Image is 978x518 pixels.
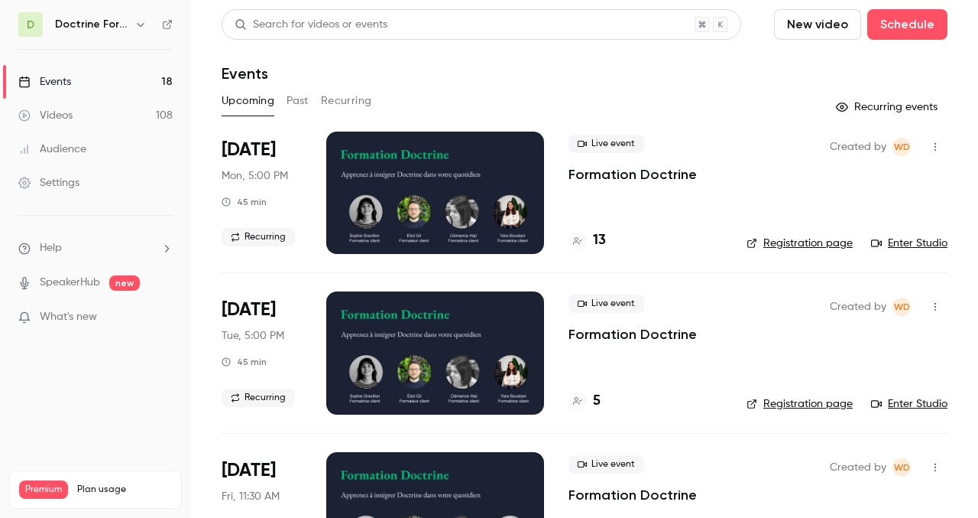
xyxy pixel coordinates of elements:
div: Search for videos or events [235,17,387,33]
span: Webinar Doctrine [892,138,911,156]
span: Recurring [222,228,295,246]
span: Tue, 5:00 PM [222,328,284,344]
div: 45 min [222,196,267,208]
span: WD [894,458,910,477]
span: [DATE] [222,138,276,162]
a: SpeakerHub [40,275,100,291]
span: Live event [568,455,644,474]
div: Oct 7 Tue, 5:00 PM (Europe/Paris) [222,292,302,414]
span: D [27,17,34,33]
div: 45 min [222,356,267,368]
h6: Doctrine Formation Avocats [55,17,128,32]
span: Webinar Doctrine [892,458,911,477]
div: Audience [18,142,86,157]
h4: 5 [593,391,601,412]
button: Recurring [321,89,372,113]
div: Events [18,74,71,90]
button: Past [287,89,309,113]
span: Premium [19,481,68,499]
span: What's new [40,309,97,325]
h4: 13 [593,230,606,251]
a: Registration page [746,396,853,412]
button: Upcoming [222,89,274,113]
a: Formation Doctrine [568,486,697,504]
a: Formation Doctrine [568,325,697,344]
span: Webinar Doctrine [892,298,911,316]
iframe: Noticeable Trigger [154,311,173,324]
a: Registration page [746,236,853,251]
button: Schedule [867,9,947,40]
span: Created by [830,298,886,316]
button: New video [774,9,861,40]
a: 5 [568,391,601,412]
span: [DATE] [222,298,276,322]
div: Oct 6 Mon, 5:00 PM (Europe/Paris) [222,132,302,254]
span: Fri, 11:30 AM [222,489,280,504]
span: Live event [568,135,644,153]
div: Settings [18,175,79,191]
span: Created by [830,138,886,156]
h1: Events [222,64,268,83]
span: Plan usage [77,484,172,496]
a: 13 [568,230,606,251]
span: Help [40,240,62,256]
span: WD [894,298,910,316]
li: help-dropdown-opener [18,240,173,256]
span: WD [894,138,910,156]
div: Videos [18,108,73,123]
span: Created by [830,458,886,477]
a: Formation Doctrine [568,165,697,184]
a: Enter Studio [871,396,947,412]
span: [DATE] [222,458,276,483]
a: Enter Studio [871,236,947,251]
span: new [109,275,140,291]
span: Live event [568,295,644,313]
span: Mon, 5:00 PM [222,168,288,184]
span: Recurring [222,389,295,407]
button: Recurring events [829,95,947,119]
